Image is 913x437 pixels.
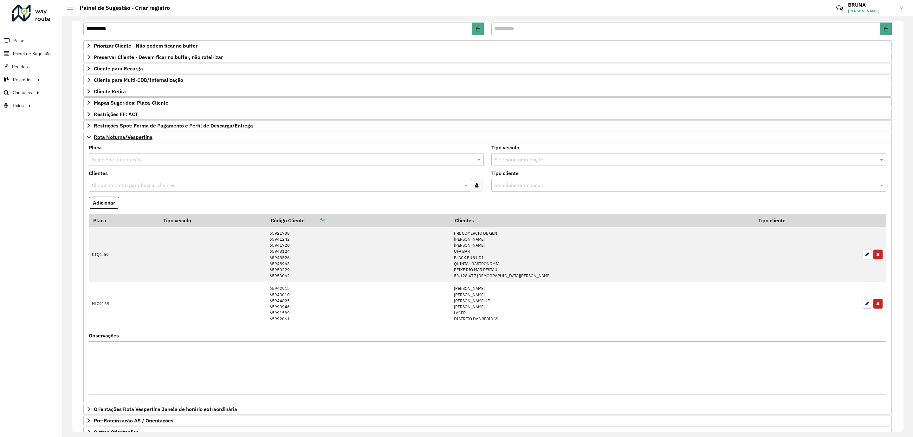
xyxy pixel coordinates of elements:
[13,89,32,96] span: Consultas
[83,97,892,108] a: Mapas Sugeridos: Placa-Cliente
[94,43,197,48] span: Priorizar Cliente - Não podem ficar no buffer
[89,169,108,177] label: Clientes
[266,214,451,227] th: Código Cliente
[83,109,892,120] a: Restrições FF: ACT
[83,142,892,403] div: Rota Noturna/Vespertina
[14,37,25,44] span: Painel
[94,418,173,423] span: Pre-Roteirização AS / Orientações
[83,120,892,131] a: Restrições Spot: Forma de Pagamento e Perfil de Descarga/Entrega
[83,415,892,426] a: Pre-Roteirização AS / Orientações
[491,144,519,151] label: Tipo veículo
[89,282,159,325] td: HLC9159
[94,89,126,94] span: Cliente Retira
[266,227,451,282] td: 65921738 65941242 65941720 65943124 65943526 65948963 65950229 65953062
[848,2,896,8] h3: BRUNA
[13,76,33,83] span: Relatórios
[94,407,237,412] span: Orientações Rota Vespertina Janela de horário extraordinária
[94,134,152,140] span: Rota Noturna/Vespertina
[472,23,484,35] button: Choose Date
[848,8,896,14] span: [PERSON_NAME]
[83,132,892,142] a: Rota Noturna/Vespertina
[12,63,28,70] span: Pedidos
[89,332,119,339] label: Observações
[83,40,892,51] a: Priorizar Cliente - Não podem ficar no buffer
[94,77,183,82] span: Cliente para Multi-CDD/Internalização
[89,214,159,227] th: Placa
[94,123,253,128] span: Restrições Spot: Forma de Pagamento e Perfil de Descarga/Entrega
[94,66,143,71] span: Cliente para Recarga
[266,282,451,325] td: 65942915 65943010 65944825 65990946 65991589 65992061
[73,4,170,11] h2: Painel de Sugestão - Criar registro
[83,404,892,414] a: Orientações Rota Vespertina Janela de horário extraordinária
[83,52,892,62] a: Preservar Cliente - Devem ficar no buffer, não roteirizar
[89,197,119,209] button: Adicionar
[12,102,24,109] span: Tático
[83,75,892,85] a: Cliente para Multi-CDD/Internalização
[94,100,168,105] span: Mapas Sugeridos: Placa-Cliente
[94,112,138,117] span: Restrições FF: ACT
[94,55,223,60] span: Preservar Cliente - Devem ficar no buffer, não roteirizar
[880,23,892,35] button: Choose Date
[89,227,159,282] td: RTQ1I59
[159,214,266,227] th: Tipo veículo
[13,50,51,57] span: Painel de Sugestão
[451,282,754,325] td: [PERSON_NAME] [PERSON_NAME] [PERSON_NAME] LE [PERSON_NAME] LACER DISTRITO DAS BEBIDAS
[491,169,519,177] label: Tipo cliente
[94,429,139,434] span: Outras Orientações
[83,86,892,97] a: Cliente Retira
[89,144,102,151] label: Placa
[305,217,325,224] a: Copiar
[451,214,754,227] th: Clientes
[754,214,859,227] th: Tipo cliente
[833,1,846,15] a: Contato Rápido
[83,63,892,74] a: Cliente para Recarga
[451,227,754,282] td: PRL COMERCIO DE GEN [PERSON_NAME] [PERSON_NAME] UFA BAR BLACK PUB UDI QUINTAL GASTRONOMIA PEIXE R...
